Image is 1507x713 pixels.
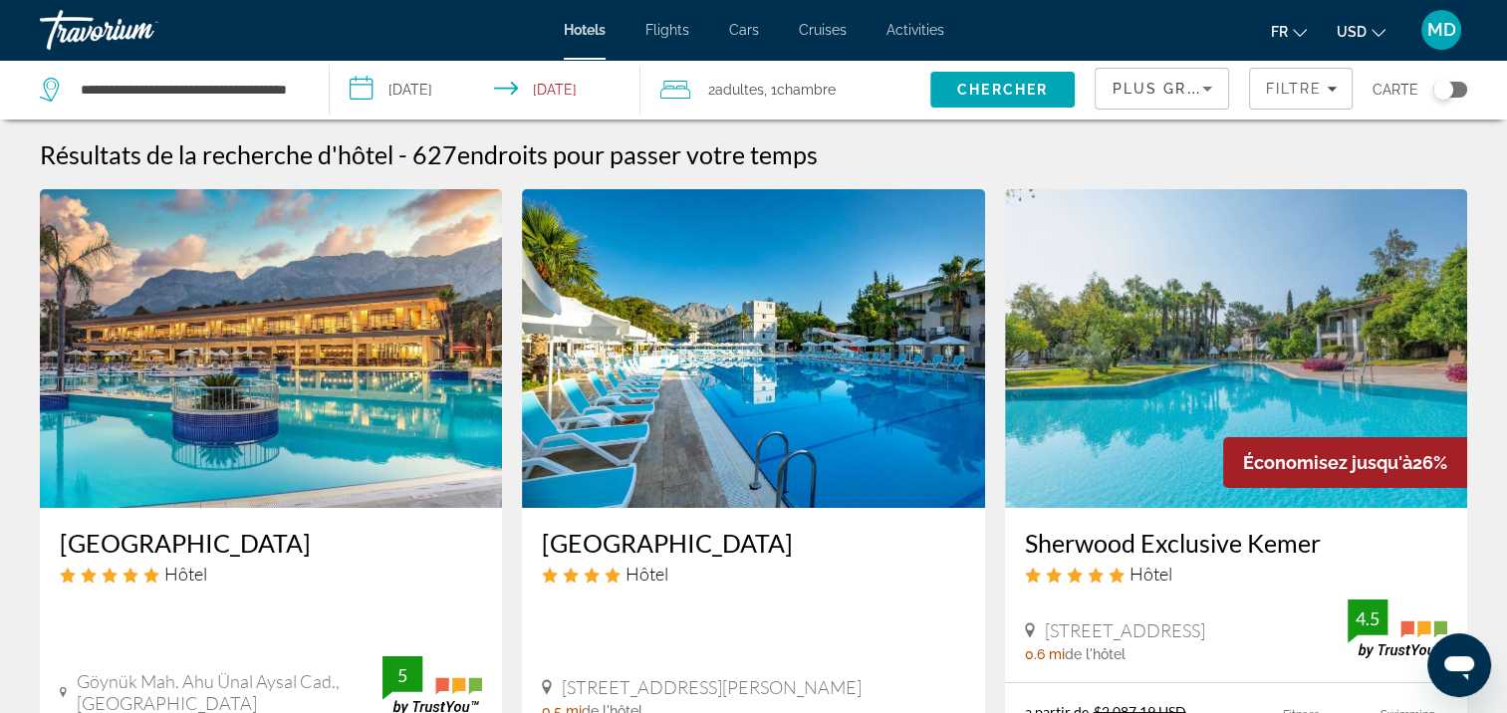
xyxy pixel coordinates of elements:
span: MD [1427,20,1456,40]
iframe: Bouton de lancement de la fenêtre de messagerie [1427,633,1491,697]
span: - [398,139,407,169]
span: fr [1271,24,1288,40]
span: 2 [708,76,764,104]
button: User Menu [1415,9,1467,51]
button: Toggle map [1418,81,1467,99]
span: de l'hôtel [1065,646,1126,662]
button: Search [930,72,1076,108]
img: Eldar Garden Resort [522,189,984,508]
a: Cruises [799,22,847,38]
span: Économisez jusqu'à [1243,452,1412,473]
a: Travorium [40,4,239,56]
h2: 627 [412,139,818,169]
a: Flights [645,22,689,38]
span: Chercher [957,82,1048,98]
button: Change currency [1337,17,1385,46]
span: , 1 [764,76,836,104]
span: 0.6 mi [1025,646,1065,662]
span: Plus grandes économies [1112,81,1350,97]
div: 4 star Hotel [542,563,964,585]
a: [GEOGRAPHIC_DATA] [542,528,964,558]
div: 5 star Hotel [1025,563,1447,585]
a: Activities [886,22,944,38]
input: Search hotel destination [79,75,299,105]
span: Hôtel [164,563,207,585]
span: Hôtel [1130,563,1172,585]
span: Hôtel [626,563,668,585]
button: Filters [1249,68,1353,110]
mat-select: Sort by [1112,77,1212,101]
button: Change language [1271,17,1307,46]
span: Adultes [715,82,764,98]
a: [GEOGRAPHIC_DATA] [60,528,482,558]
a: Cars [729,22,759,38]
span: USD [1337,24,1367,40]
button: Travelers: 2 adults, 0 children [640,60,930,119]
button: Select check in and out date [330,60,639,119]
span: Carte [1373,76,1418,104]
img: Sherwood Exclusive Kemer [1005,189,1467,508]
a: Sherwood Exclusive Kemer [1025,528,1447,558]
a: Hotels [564,22,606,38]
h1: Résultats de la recherche d'hôtel [40,139,393,169]
span: Filtre [1265,81,1322,97]
div: 26% [1223,437,1467,488]
img: TrustYou guest rating badge [1348,599,1447,658]
img: Kimeros Park Holiday Village [40,189,502,508]
span: [STREET_ADDRESS][PERSON_NAME] [562,676,862,698]
div: 4.5 [1348,606,1387,630]
div: 5 [382,663,422,687]
span: Chambre [777,82,836,98]
span: [STREET_ADDRESS] [1045,619,1205,641]
div: 5 star Hotel [60,563,482,585]
span: endroits pour passer votre temps [457,139,818,169]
